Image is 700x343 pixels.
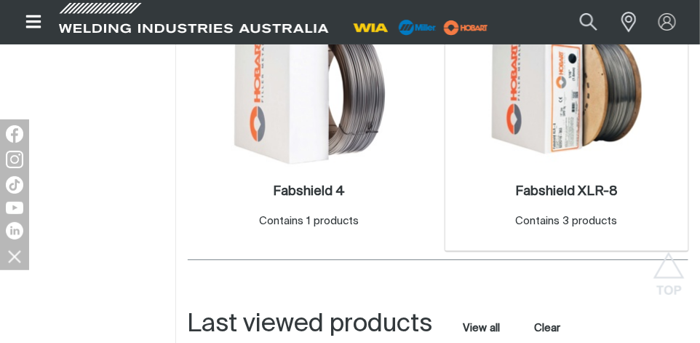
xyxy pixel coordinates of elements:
[6,151,23,168] img: Instagram
[516,213,618,230] div: Contains 3 products
[6,202,23,214] img: YouTube
[6,176,23,194] img: TikTok
[273,185,345,198] h2: Fabshield 4
[546,6,613,39] input: Product name or item number...
[515,184,618,200] a: Fabshield XLR-8
[515,185,618,198] h2: Fabshield XLR-8
[6,125,23,143] img: Facebook
[440,22,493,33] a: miller
[653,252,685,285] button: Scroll to top
[231,11,387,167] img: Fabshield 4
[273,184,345,200] a: Fabshield 4
[2,244,27,269] img: hide socials
[440,17,493,39] img: miller
[489,11,645,167] img: Fabshield XLR-8
[464,321,501,336] a: View all last viewed products
[6,222,23,240] img: LinkedIn
[531,318,564,338] button: Clear all last viewed products
[564,6,613,39] button: Search products
[259,213,359,230] div: Contains 1 products
[188,308,433,341] h2: Last viewed products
